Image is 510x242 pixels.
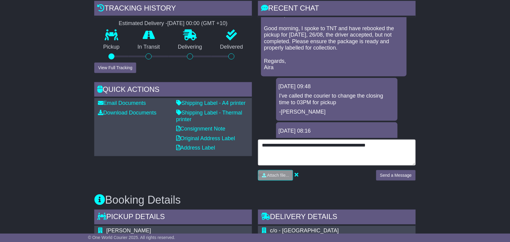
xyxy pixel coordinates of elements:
p: I've called the courier to change the closing time to 03PM for pickup [279,93,395,106]
span: © One World Courier 2025. All rights reserved. [88,235,175,240]
div: RECENT CHAT [258,1,416,17]
div: [DATE] 00:00 (GMT +10) [167,20,228,27]
div: [DATE] 09:48 [279,83,395,90]
p: -[PERSON_NAME] [279,109,395,115]
button: Send a Message [376,170,416,181]
span: c/o - [GEOGRAPHIC_DATA] [270,228,339,234]
div: Tracking history [94,1,252,17]
div: Estimated Delivery - [94,20,252,27]
p: Delivered [211,44,252,50]
a: Address Label [176,145,215,151]
p: Email with booking OWCAU637564AU documents was sent to [EMAIL_ADDRESS][DOMAIN_NAME]. [279,137,395,157]
a: Shipping Label - Thermal printer [176,110,242,122]
div: Pickup Details [94,210,252,226]
p: In Transit [129,44,169,50]
p: Delivering [169,44,211,50]
div: Quick Actions [94,82,252,98]
a: Consignment Note [176,126,225,132]
div: [DATE] 08:16 [279,128,395,134]
a: Original Address Label [176,135,235,141]
p: Pickup [94,44,129,50]
div: Delivery Details [258,210,416,226]
a: Shipping Label - A4 printer [176,100,246,106]
a: Email Documents [98,100,146,106]
span: [PERSON_NAME] [106,228,151,234]
button: View Full Tracking [94,63,136,73]
p: Hi Team, Good morning, I spoke to TNT and have rebooked the pickup for [DATE], 26/08, the driver ... [264,12,404,71]
a: Download Documents [98,110,157,116]
h3: Booking Details [94,194,416,206]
